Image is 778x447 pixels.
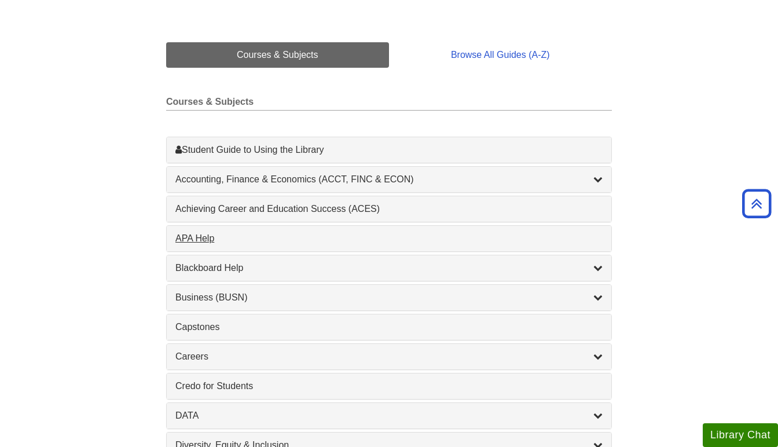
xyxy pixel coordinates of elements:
a: Achieving Career and Education Success (ACES) [175,202,603,216]
a: Careers [175,350,603,364]
a: Student Guide to Using the Library [175,143,603,157]
a: Blackboard Help [175,261,603,275]
a: Business (BUSN) [175,291,603,305]
a: Browse All Guides (A-Z) [389,42,612,68]
a: Back to Top [738,196,775,211]
a: Capstones [175,320,603,334]
a: Credo for Students [175,379,603,393]
h2: Courses & Subjects [166,97,612,111]
button: Library Chat [703,423,778,447]
a: Courses & Subjects [166,42,389,68]
a: DATA [175,409,603,423]
a: APA Help [175,232,603,246]
a: Accounting, Finance & Economics (ACCT, FINC & ECON) [175,173,603,186]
